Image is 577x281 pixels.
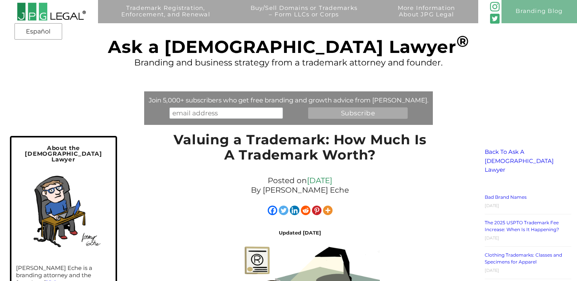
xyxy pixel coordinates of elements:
[485,203,499,208] time: [DATE]
[485,268,499,273] time: [DATE]
[173,132,427,167] h1: Valuing a Trademark: How Much Is A Trademark Worth?
[20,167,107,254] img: Self-portrait of Jeremy in his home office.
[485,235,499,241] time: [DATE]
[307,176,332,185] a: [DATE]
[485,194,527,200] a: Bad Brand Names
[323,206,333,215] a: More
[279,230,321,236] strong: Updated [DATE]
[485,148,554,173] a: Back To Ask A [DEMOGRAPHIC_DATA] Lawyer
[490,2,500,11] img: glyph-logo_May2016-green3-90.png
[173,174,427,197] div: Posted on
[268,206,277,215] a: Facebook
[177,185,423,195] p: By [PERSON_NAME] Eche
[25,144,102,163] span: About the [DEMOGRAPHIC_DATA] Lawyer
[17,25,60,38] a: Español
[233,5,374,28] a: Buy/Sell Domains or Trademarks– Form LLCs or Corps
[279,206,288,215] a: Twitter
[485,220,559,232] a: The 2025 USPTO Trademark Fee Increase: When Is It Happening?
[301,206,310,215] a: Reddit
[490,14,500,23] img: Twitter_Social_Icon_Rounded_Square_Color-mid-green3-90.png
[312,206,321,215] a: Pinterest
[485,252,562,265] a: Clothing Trademarks: Classes and Specimens for Apparel
[380,5,472,28] a: More InformationAbout JPG Legal
[308,107,408,119] input: Subscribe
[104,5,227,28] a: Trademark Registration,Enforcement, and Renewal
[290,206,299,215] a: Linkedin
[17,2,86,21] img: 2016-logo-black-letters-3-r.png
[169,107,283,119] input: email address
